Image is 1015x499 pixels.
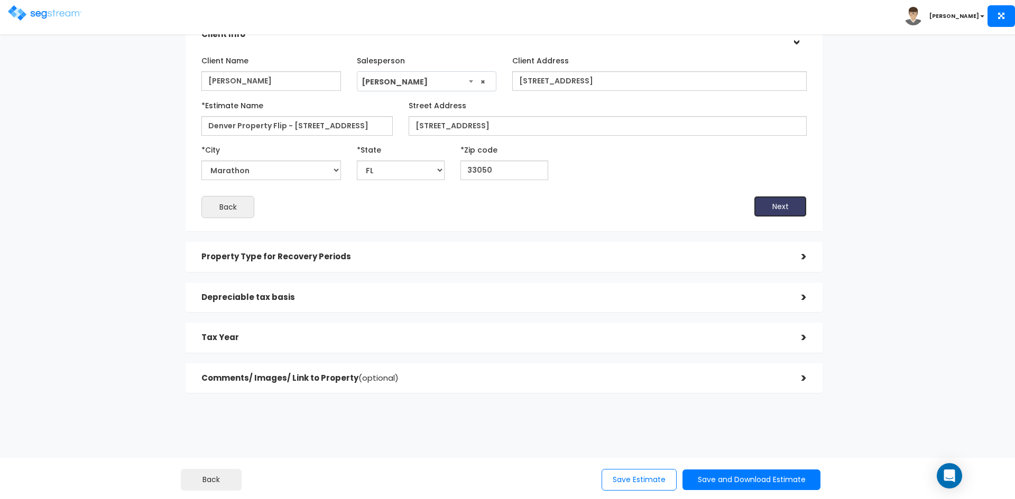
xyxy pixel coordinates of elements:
[786,249,807,265] div: >
[201,252,786,261] h5: Property Type for Recovery Periods
[201,293,786,302] h5: Depreciable tax basis
[201,374,786,383] h5: Comments/ Images/ Link to Property
[481,72,485,92] span: ×
[937,463,962,488] div: Open Intercom Messenger
[201,333,786,342] h5: Tax Year
[181,469,242,491] a: Back
[929,12,979,20] b: [PERSON_NAME]
[201,141,220,155] label: *City
[460,141,497,155] label: *Zip code
[357,141,381,155] label: *State
[786,370,807,387] div: >
[357,52,405,66] label: Salesperson
[512,52,569,66] label: Client Address
[201,52,248,66] label: Client Name
[358,372,399,383] span: (optional)
[754,196,807,217] button: Next
[201,30,786,39] h5: Client Info
[357,72,496,92] span: Mark Santiago
[602,469,677,491] button: Save Estimate
[357,71,496,91] span: Mark Santiago
[8,5,82,21] img: logo.png
[786,289,807,306] div: >
[904,7,922,25] img: avatar.png
[786,329,807,346] div: >
[788,24,804,45] div: >
[682,469,820,490] button: Save and Download Estimate
[201,196,254,218] button: Back
[201,97,263,111] label: *Estimate Name
[409,97,466,111] label: Street Address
